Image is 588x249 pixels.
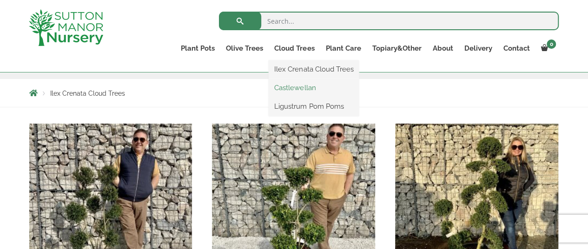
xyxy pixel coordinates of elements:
[458,42,497,55] a: Delivery
[497,42,535,55] a: Contact
[269,42,320,55] a: Cloud Trees
[50,90,125,97] span: Ilex Crenata Cloud Trees
[220,42,269,55] a: Olive Trees
[175,42,220,55] a: Plant Pots
[366,42,427,55] a: Topiary&Other
[269,62,359,76] a: Ilex Crenata Cloud Trees
[535,42,559,55] a: 0
[219,12,559,30] input: Search...
[29,9,103,46] img: logo
[29,89,559,97] nav: Breadcrumbs
[320,42,366,55] a: Plant Care
[269,81,359,95] a: Castlewellan
[427,42,458,55] a: About
[547,39,556,49] span: 0
[269,99,359,113] a: Ligustrum Pom Poms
